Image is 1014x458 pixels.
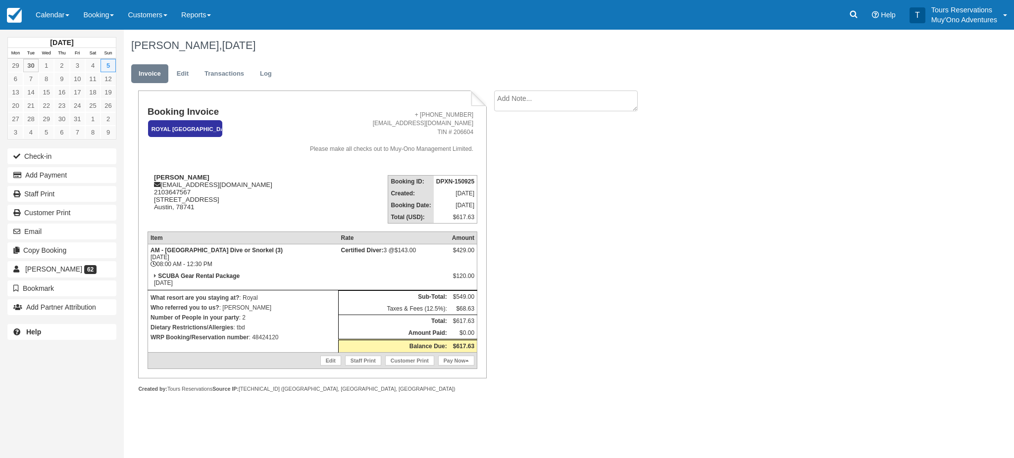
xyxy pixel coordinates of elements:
[151,314,239,321] strong: Number of People in your party
[154,174,209,181] strong: [PERSON_NAME]
[931,5,997,15] p: Tours Reservations
[450,303,477,315] td: $68.63
[148,244,338,270] td: [DATE] 08:00 AM - 12:30 PM
[7,186,116,202] a: Staff Print
[39,59,54,72] a: 1
[23,112,39,126] a: 28
[338,303,449,315] td: Taxes & Fees (12.5%):
[131,40,877,51] h1: [PERSON_NAME],
[151,332,336,342] p: : 48424120
[8,59,23,72] a: 29
[438,356,474,366] a: Pay Now
[931,15,997,25] p: Muy'Ono Adventures
[7,167,116,183] button: Add Payment
[338,339,449,352] th: Balance Due:
[8,86,23,99] a: 13
[338,231,449,244] th: Rate
[385,356,434,366] a: Customer Print
[54,112,69,126] a: 30
[8,72,23,86] a: 6
[85,86,101,99] a: 18
[70,72,85,86] a: 10
[54,86,69,99] a: 16
[101,59,116,72] a: 5
[341,247,383,254] strong: Certified Diver
[138,386,167,392] strong: Created by:
[450,327,477,340] td: $0.00
[197,64,252,84] a: Transactions
[101,99,116,112] a: 26
[8,99,23,112] a: 20
[25,265,82,273] span: [PERSON_NAME]
[395,247,416,254] span: $143.00
[23,72,39,86] a: 7
[138,385,486,393] div: Tours Reservations [TECHNICAL_ID] ([GEOGRAPHIC_DATA], [GEOGRAPHIC_DATA], [GEOGRAPHIC_DATA])
[7,205,116,221] a: Customer Print
[23,99,39,112] a: 21
[131,64,168,84] a: Invoice
[148,270,338,290] td: [DATE]
[148,120,219,138] a: Royal [GEOGRAPHIC_DATA]
[450,231,477,244] th: Amount
[151,322,336,332] p: : tbd
[54,99,69,112] a: 23
[436,178,474,185] strong: DPXN-150925
[8,48,23,59] th: Mon
[23,86,39,99] a: 14
[151,313,336,322] p: : 2
[434,187,477,199] td: [DATE]
[452,273,474,287] div: $120.00
[85,99,101,112] a: 25
[101,112,116,126] a: 2
[101,72,116,86] a: 12
[388,175,434,187] th: Booking ID:
[8,126,23,139] a: 3
[151,334,249,341] strong: WRP Booking/Reservation number
[85,59,101,72] a: 4
[26,328,41,336] b: Help
[70,59,85,72] a: 3
[23,126,39,139] a: 4
[7,299,116,315] button: Add Partner Attribution
[50,39,73,46] strong: [DATE]
[253,64,279,84] a: Log
[148,231,338,244] th: Item
[388,211,434,224] th: Total (USD):
[70,48,85,59] th: Fri
[54,126,69,139] a: 6
[388,187,434,199] th: Created:
[452,247,474,262] div: $429.00
[320,356,341,366] a: Edit
[151,324,233,331] strong: Dietary Restrictions/Allergies
[70,99,85,112] a: 24
[222,39,255,51] span: [DATE]
[7,242,116,258] button: Copy Booking
[101,126,116,139] a: 9
[872,11,879,18] i: Help
[158,273,240,279] strong: SCUBA Gear Rental Package
[338,244,449,270] td: 3 @
[434,211,477,224] td: $617.63
[54,48,69,59] th: Thu
[39,72,54,86] a: 8
[39,99,54,112] a: 22
[54,72,69,86] a: 9
[881,11,896,19] span: Help
[169,64,196,84] a: Edit
[101,48,116,59] th: Sun
[148,174,287,223] div: [EMAIL_ADDRESS][DOMAIN_NAME] 2103647567 [STREET_ADDRESS] Austin, 78741
[101,86,116,99] a: 19
[70,112,85,126] a: 31
[151,303,336,313] p: : [PERSON_NAME]
[910,7,925,23] div: T
[7,280,116,296] button: Bookmark
[70,126,85,139] a: 7
[345,356,381,366] a: Staff Print
[54,59,69,72] a: 2
[39,48,54,59] th: Wed
[23,59,39,72] a: 30
[85,48,101,59] th: Sat
[39,112,54,126] a: 29
[7,224,116,239] button: Email
[23,48,39,59] th: Tue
